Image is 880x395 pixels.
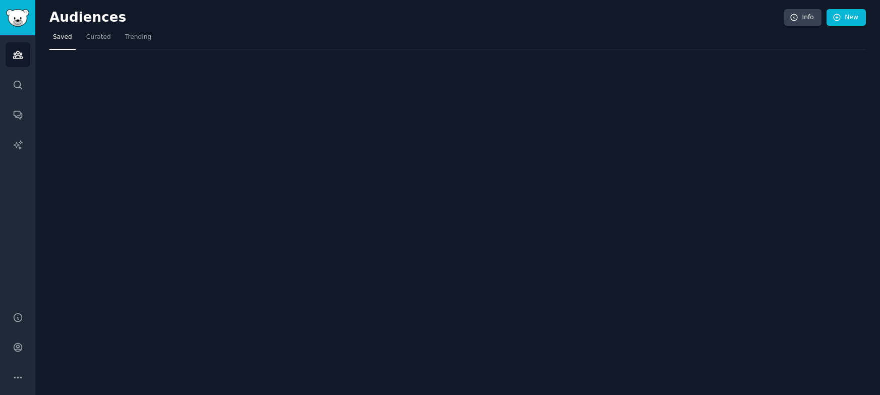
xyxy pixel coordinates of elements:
img: GummySearch logo [6,9,29,27]
a: Trending [122,29,155,50]
h2: Audiences [49,10,784,26]
a: Saved [49,29,76,50]
a: New [827,9,866,26]
span: Saved [53,33,72,42]
a: Info [784,9,822,26]
a: Curated [83,29,114,50]
span: Curated [86,33,111,42]
span: Trending [125,33,151,42]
